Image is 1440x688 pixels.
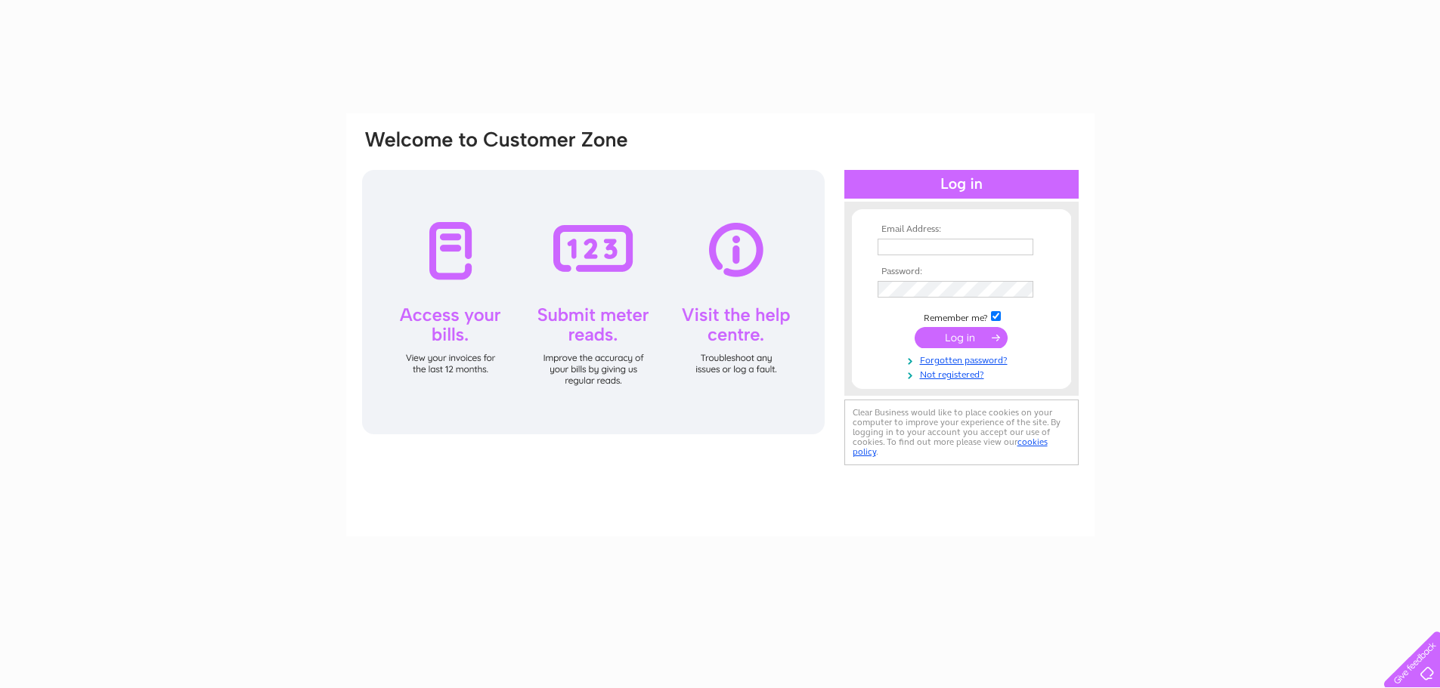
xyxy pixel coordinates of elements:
input: Submit [915,327,1008,348]
a: cookies policy [853,437,1048,457]
a: Not registered? [878,366,1049,381]
th: Password: [874,267,1049,277]
a: Forgotten password? [878,352,1049,366]
th: Email Address: [874,224,1049,235]
td: Remember me? [874,309,1049,324]
div: Clear Business would like to place cookies on your computer to improve your experience of the sit... [844,400,1079,465]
